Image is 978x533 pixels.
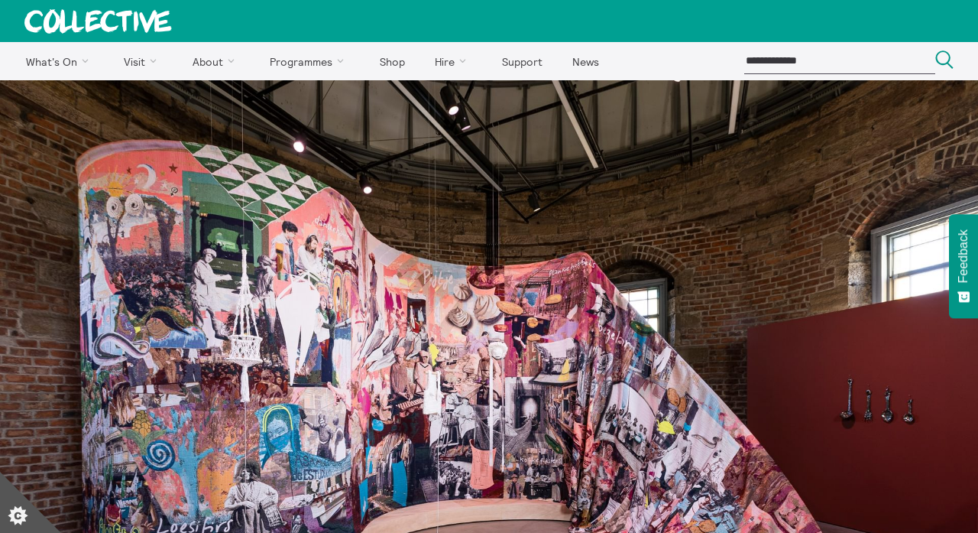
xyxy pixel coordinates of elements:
[111,42,176,80] a: Visit
[366,42,418,80] a: Shop
[257,42,364,80] a: Programmes
[12,42,108,80] a: What's On
[179,42,254,80] a: About
[949,214,978,318] button: Feedback - Show survey
[422,42,486,80] a: Hire
[488,42,555,80] a: Support
[559,42,612,80] a: News
[957,229,970,283] span: Feedback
